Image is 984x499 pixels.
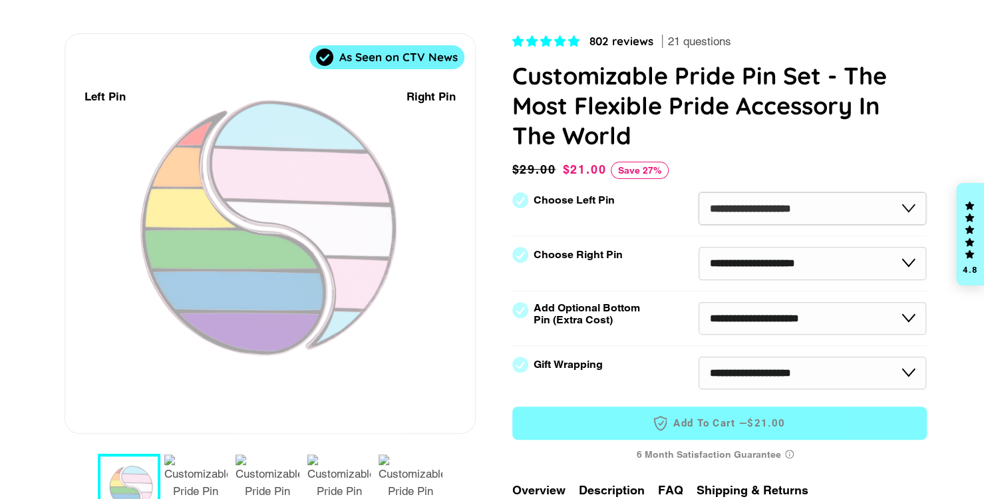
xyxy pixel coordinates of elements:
span: Save 27% [611,162,669,179]
span: $21.00 [747,416,785,430]
div: 4.8 [962,265,978,274]
span: $29.00 [512,160,560,179]
div: Click to open Judge.me floating reviews tab [956,183,984,285]
button: Shipping & Returns [697,481,808,499]
label: Add Optional Bottom Pin (Extra Cost) [534,302,645,326]
div: 1 / 7 [65,34,476,433]
button: Description [579,481,645,499]
span: $21.00 [562,162,606,176]
div: Right Pin [407,88,456,106]
span: 21 questions [668,34,731,50]
button: Add to Cart —$21.00 [512,407,927,440]
span: 4.83 stars [512,35,583,48]
span: 802 reviews [589,34,653,48]
label: Gift Wrapping [534,359,603,371]
label: Choose Right Pin [534,249,623,261]
h1: Customizable Pride Pin Set - The Most Flexible Pride Accessory In The World [512,61,927,150]
button: FAQ [658,481,683,499]
span: Add to Cart — [532,415,907,432]
label: Choose Left Pin [534,194,615,206]
div: 6 Month Satisfaction Guarantee [512,442,927,467]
